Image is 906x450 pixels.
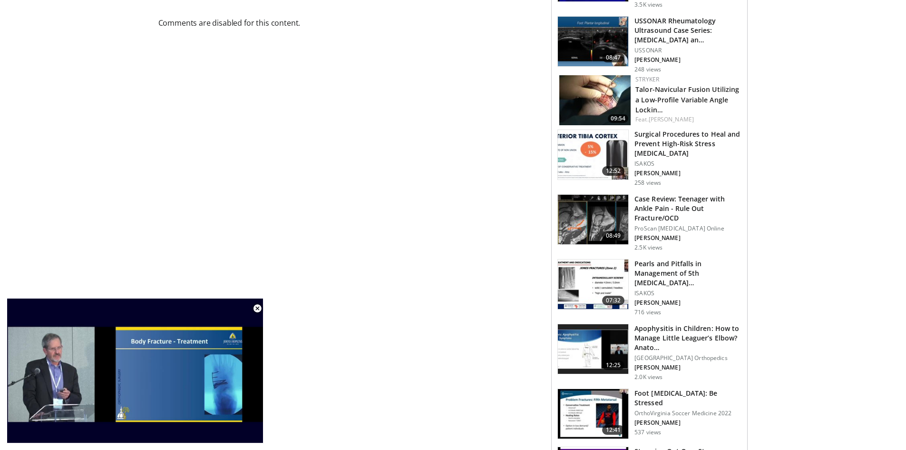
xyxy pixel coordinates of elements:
img: 2579644d-8ee5-49a3-bbc1-88e7327fed36.150x105_q85_crop-smart_upscale.jpg [558,130,628,180]
p: 3.5K views [634,1,662,9]
p: [PERSON_NAME] [634,299,741,307]
a: 07:32 Pearls and Pitfalls in Management of 5th [MEDICAL_DATA] [MEDICAL_DATA] in Ath… ISAKOS [PERS... [557,259,741,316]
h3: USSONAR Rheumatology Ultrasound Case Series: [MEDICAL_DATA] an… [634,16,741,45]
img: d9e81c17-19ad-4fdd-9ff1-d54f1ea1ddcc.150x105_q85_crop-smart_upscale.jpg [558,195,628,244]
a: [PERSON_NAME] [649,115,694,123]
p: 2.5K views [634,244,662,251]
p: OrthoVirginia Soccer Medicine 2022 [634,410,741,417]
h3: Surgical Procedures to Heal and Prevent High-Risk Stress [MEDICAL_DATA] [634,130,741,158]
a: 08:49 Case Review: Teenager with Ankle Pain - Rule Out Fracture/OCD ProScan [MEDICAL_DATA] Online... [557,194,741,251]
div: Feat. [635,115,740,124]
a: Stryker [635,75,659,83]
p: [PERSON_NAME] [634,56,741,64]
h3: Foot [MEDICAL_DATA]: Be Stressed [634,389,741,408]
img: 8ac91c46-f1d3-46a7-b2d4-a21e1b6bfc26.150x105_q85_crop-smart_upscale.jpg [558,17,628,66]
h3: Case Review: Teenager with Ankle Pain - Rule Out Fracture/OCD [634,194,741,223]
p: 258 views [634,179,661,187]
a: 08:47 USSONAR Rheumatology Ultrasound Case Series: [MEDICAL_DATA] an… USSONAR [PERSON_NAME] 248 v... [557,16,741,73]
a: 12:25 Apophysitis in Children: How to Manage Little Leaguer’s Elbow? Anato… [GEOGRAPHIC_DATA] Ort... [557,324,741,381]
p: ISAKOS [634,290,741,297]
p: [GEOGRAPHIC_DATA] Orthopedics [634,354,741,362]
video-js: Video Player [7,299,263,443]
p: 716 views [634,309,661,316]
p: ISAKOS [634,160,741,168]
p: 2.0K views [634,373,662,381]
a: 09:54 [559,75,631,125]
span: 09:54 [608,114,628,123]
span: 12:25 [602,360,625,370]
span: 12:41 [602,425,625,435]
p: [PERSON_NAME] [634,170,741,177]
a: 12:52 Surgical Procedures to Heal and Prevent High-Risk Stress [MEDICAL_DATA] ISAKOS [PERSON_NAME... [557,130,741,187]
span: Comments are disabled for this content. [158,17,545,29]
img: d33e20e3-ad01-4d41-9a6c-e2c76a6840b9.150x105_q85_crop-smart_upscale.jpg [559,75,631,125]
img: 9572be62-748d-4b7c-b790-9bea7d02924c.150x105_q85_crop-smart_upscale.jpg [558,324,628,374]
button: Close [248,299,267,319]
p: 537 views [634,429,661,436]
h3: Apophysitis in Children: How to Manage Little Leaguer’s Elbow? Anato… [634,324,741,352]
span: 08:47 [602,53,625,62]
p: USSONAR [634,47,741,54]
a: Talor-Navicular Fusion Utilizing a Low-Profile Variable Angle Lockin… [635,85,739,114]
span: 12:52 [602,166,625,176]
p: [PERSON_NAME] [634,364,741,371]
span: 07:32 [602,296,625,305]
img: e06cf2ef-0c37-4947-92fc-038124424c50.150x105_q85_crop-smart_upscale.jpg [558,260,628,309]
p: ProScan [MEDICAL_DATA] Online [634,225,741,232]
span: 08:49 [602,231,625,240]
h3: Pearls and Pitfalls in Management of 5th [MEDICAL_DATA] [MEDICAL_DATA] in Ath… [634,259,741,288]
p: 248 views [634,66,661,73]
p: [PERSON_NAME] [634,234,741,242]
img: 5d3dbb10-0565-43d6-9425-f9b707859b70.150x105_q85_crop-smart_upscale.jpg [558,389,628,439]
p: [PERSON_NAME] [634,419,741,427]
a: 12:41 Foot [MEDICAL_DATA]: Be Stressed OrthoVirginia Soccer Medicine 2022 [PERSON_NAME] 537 views [557,389,741,439]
